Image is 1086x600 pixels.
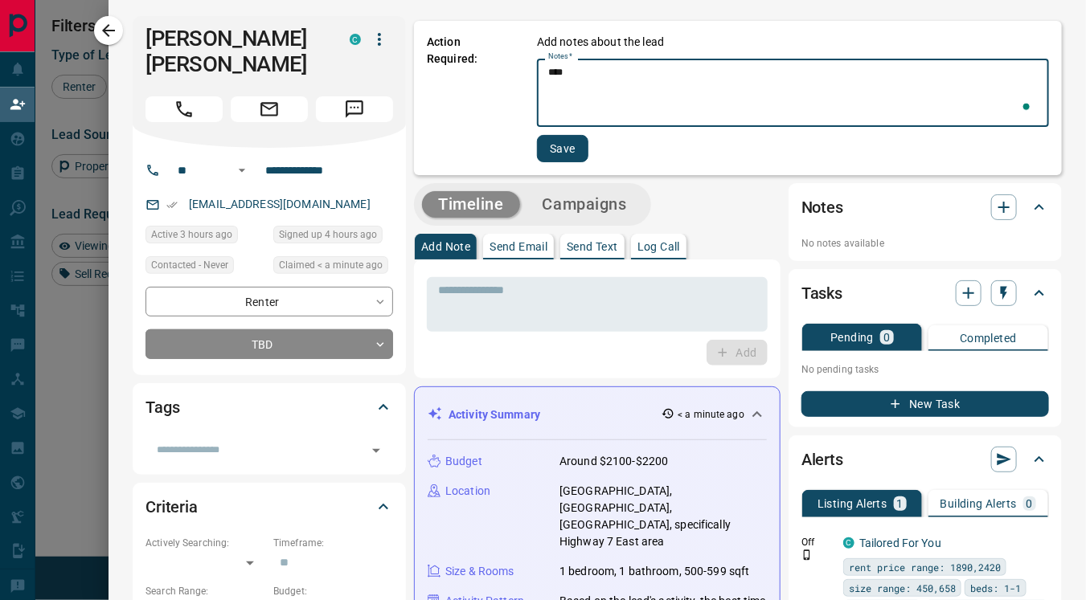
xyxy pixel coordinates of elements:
[422,191,520,218] button: Timeline
[145,394,179,420] h2: Tags
[801,357,1049,382] p: No pending tasks
[145,287,393,316] div: Renter
[801,194,843,220] h2: Notes
[970,580,1021,596] span: beds: 1-1
[145,388,393,427] div: Tags
[637,241,680,252] p: Log Call
[801,391,1049,417] button: New Task
[273,226,393,248] div: Mon Sep 15 2025
[559,483,767,550] p: [GEOGRAPHIC_DATA], [GEOGRAPHIC_DATA], [GEOGRAPHIC_DATA], specifically Highway 7 East area
[316,96,393,122] span: Message
[449,406,540,423] p: Activity Summary
[145,329,393,359] div: TBD
[801,440,1049,479] div: Alerts
[801,535,834,549] p: Off
[273,256,393,279] div: Mon Sep 15 2025
[548,51,572,62] label: Notes
[166,199,178,210] svg: Email Verified
[145,26,326,77] h1: [PERSON_NAME] [PERSON_NAME]
[151,227,232,243] span: Active 3 hours ago
[801,274,1049,312] div: Tasks
[559,563,750,580] p: 1 bedroom, 1 bathroom, 500-599 sqft
[849,580,956,596] span: size range: 450,658
[843,537,854,549] div: condos.ca
[559,453,668,470] p: Around $2100-$2200
[527,191,643,218] button: Campaigns
[883,332,890,343] p: 0
[151,257,228,273] span: Contacted - Never
[801,280,842,306] h2: Tasks
[231,96,308,122] span: Email
[350,34,361,45] div: condos.ca
[849,559,1001,575] span: rent price range: 1890,2420
[801,236,1049,251] p: No notes available
[365,439,387,462] button: Open
[445,563,514,580] p: Size & Rooms
[189,198,371,210] a: [EMAIL_ADDRESS][DOMAIN_NAME]
[548,66,1038,120] textarea: To enrich screen reader interactions, please activate Accessibility in Grammarly extension settings
[145,226,265,248] div: Mon Sep 15 2025
[537,34,664,51] p: Add notes about the lead
[421,241,470,252] p: Add Note
[145,536,265,550] p: Actively Searching:
[830,332,874,343] p: Pending
[145,96,223,122] span: Call
[145,494,198,520] h2: Criteria
[427,34,513,162] p: Action Required:
[818,498,887,509] p: Listing Alerts
[678,407,744,422] p: < a minute ago
[801,188,1049,227] div: Notes
[1027,498,1033,509] p: 0
[801,549,813,561] svg: Push Notification Only
[567,241,618,252] p: Send Text
[145,584,265,598] p: Search Range:
[960,333,1017,344] p: Completed
[145,488,393,526] div: Criteria
[490,241,547,252] p: Send Email
[279,257,383,273] span: Claimed < a minute ago
[273,536,393,550] p: Timeframe:
[445,453,482,470] p: Budget
[537,135,588,162] button: Save
[279,227,377,243] span: Signed up 4 hours ago
[941,498,1017,509] p: Building Alerts
[273,584,393,598] p: Budget:
[428,400,767,430] div: Activity Summary< a minute ago
[445,483,490,500] p: Location
[232,161,252,180] button: Open
[859,537,941,549] a: Tailored For You
[897,498,904,509] p: 1
[801,447,843,472] h2: Alerts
